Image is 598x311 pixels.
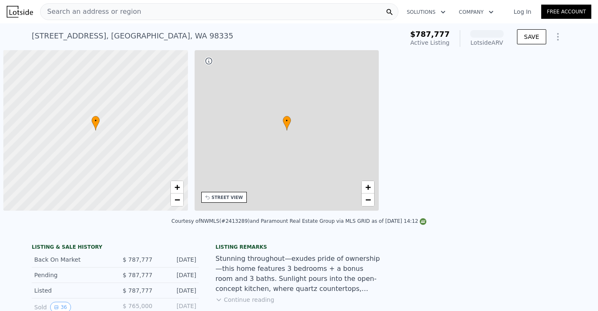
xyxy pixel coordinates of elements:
div: [DATE] [159,271,196,279]
div: • [283,116,291,130]
span: $ 765,000 [123,303,152,309]
div: Stunning throughout—exudes pride of ownership—this home features 3 bedrooms + a bonus room and 3 ... [215,254,383,294]
span: − [174,194,180,205]
a: Free Account [541,5,591,19]
span: $787,777 [410,30,450,38]
span: $ 787,777 [123,256,152,263]
button: Continue reading [215,296,274,304]
span: • [91,117,100,125]
span: Search an address or region [41,7,141,17]
span: + [365,182,371,192]
div: Listed [34,286,109,295]
div: STREET VIEW [212,194,243,201]
button: Company [452,5,500,20]
img: Lotside [7,6,33,18]
a: Zoom in [362,181,374,194]
img: NWMLS Logo [420,218,426,225]
span: $ 787,777 [123,287,152,294]
span: • [283,117,291,125]
span: + [174,182,180,192]
a: Log In [504,8,541,16]
button: Show Options [550,28,566,45]
div: Back On Market [34,255,109,264]
a: Zoom out [171,194,183,206]
div: Pending [34,271,109,279]
div: [STREET_ADDRESS] , [GEOGRAPHIC_DATA] , WA 98335 [32,30,233,42]
span: $ 787,777 [123,272,152,278]
div: [DATE] [159,255,196,264]
span: − [365,194,371,205]
a: Zoom out [362,194,374,206]
button: Solutions [400,5,452,20]
a: Zoom in [171,181,183,194]
div: Courtesy of NWMLS (#2413289) and Paramount Real Estate Group via MLS GRID as of [DATE] 14:12 [172,218,427,224]
div: Listing remarks [215,244,383,250]
div: Lotside ARV [470,38,504,47]
div: [DATE] [159,286,196,295]
div: LISTING & SALE HISTORY [32,244,199,252]
div: • [91,116,100,130]
button: SAVE [517,29,546,44]
span: Active Listing [410,39,450,46]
